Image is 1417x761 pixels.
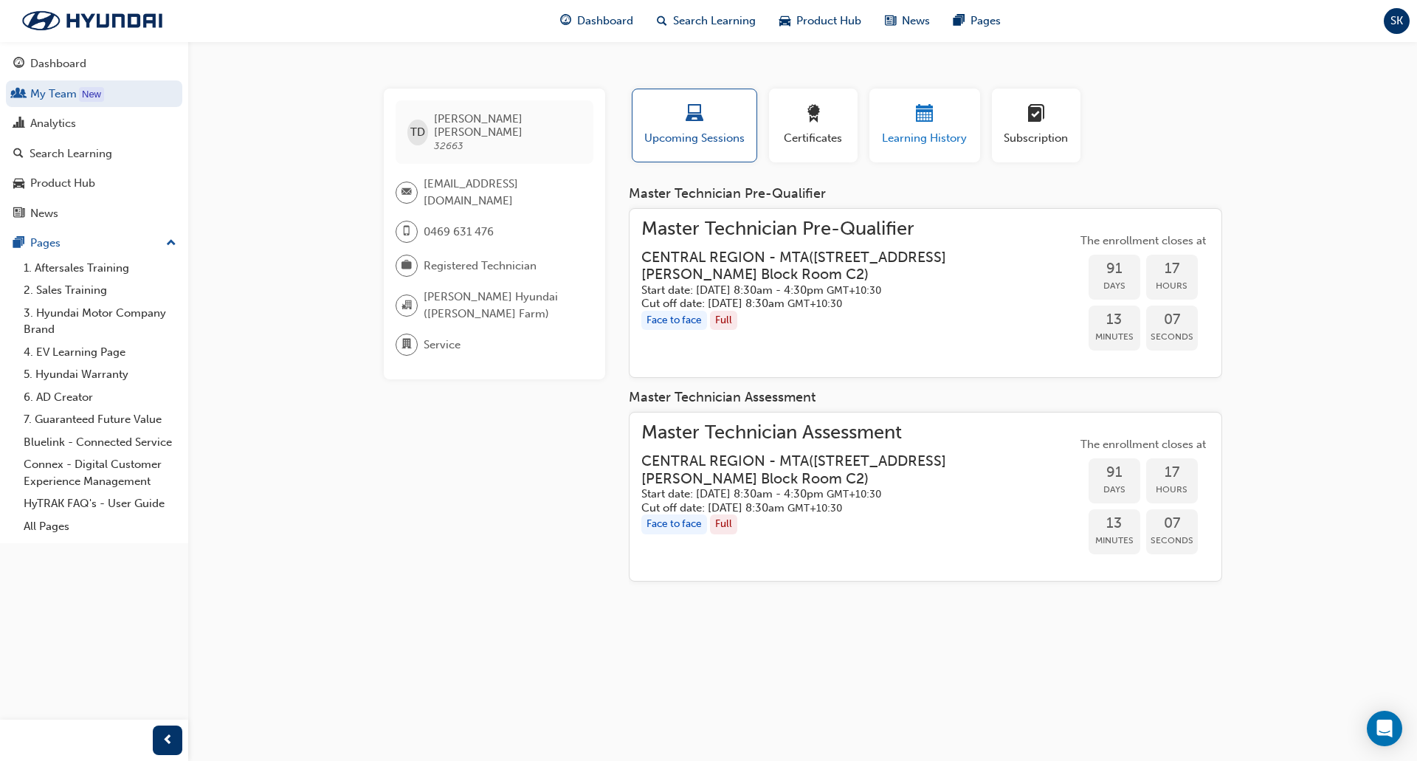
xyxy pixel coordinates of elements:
[18,408,182,431] a: 7. Guaranteed Future Value
[885,12,896,30] span: news-icon
[787,297,842,310] span: Australian Central Daylight Time GMT+10:30
[641,452,1053,487] h3: CENTRAL REGION - MTA ( [STREET_ADDRESS][PERSON_NAME] Block Room C2 )
[401,296,412,315] span: organisation-icon
[644,130,745,147] span: Upcoming Sessions
[787,502,842,514] span: Australian Central Daylight Time GMT+10:30
[1390,13,1403,30] span: SK
[1146,261,1198,278] span: 17
[902,13,930,30] span: News
[954,12,965,30] span: pages-icon
[768,6,873,36] a: car-iconProduct Hub
[6,140,182,168] a: Search Learning
[18,341,182,364] a: 4. EV Learning Page
[641,297,1053,311] h5: Cut off date: [DATE] 8:30am
[1077,233,1210,249] span: The enrollment closes at
[641,424,1210,570] a: Master Technician AssessmentCENTRAL REGION - MTA([STREET_ADDRESS][PERSON_NAME] Block Room C2)Star...
[629,186,1222,202] div: Master Technician Pre-Qualifier
[401,335,412,354] span: department-icon
[641,311,707,331] div: Face to face
[686,105,703,125] span: laptop-icon
[18,302,182,341] a: 3. Hyundai Motor Company Brand
[710,311,737,331] div: Full
[6,110,182,137] a: Analytics
[1089,515,1140,532] span: 13
[632,89,757,162] button: Upcoming Sessions
[1146,464,1198,481] span: 17
[13,58,24,71] span: guage-icon
[1384,8,1410,34] button: SK
[18,363,182,386] a: 5. Hyundai Warranty
[645,6,768,36] a: search-iconSearch Learning
[1146,532,1198,549] span: Seconds
[873,6,942,36] a: news-iconNews
[13,237,24,250] span: pages-icon
[7,5,177,36] a: Trak
[1146,311,1198,328] span: 07
[641,424,1077,441] span: Master Technician Assessment
[13,148,24,161] span: search-icon
[641,283,1053,297] h5: Start date: [DATE] 8:30am - 4:30pm
[18,257,182,280] a: 1. Aftersales Training
[710,514,737,534] div: Full
[6,230,182,257] button: Pages
[13,177,24,190] span: car-icon
[18,386,182,409] a: 6. AD Creator
[18,515,182,538] a: All Pages
[424,176,582,209] span: [EMAIL_ADDRESS][DOMAIN_NAME]
[13,117,24,131] span: chart-icon
[629,390,1222,406] div: Master Technician Assessment
[641,514,707,534] div: Face to face
[166,234,176,253] span: up-icon
[560,12,571,30] span: guage-icon
[30,235,61,252] div: Pages
[79,87,104,102] div: Tooltip anchor
[13,207,24,221] span: news-icon
[869,89,980,162] button: Learning History
[641,221,1210,366] a: Master Technician Pre-QualifierCENTRAL REGION - MTA([STREET_ADDRESS][PERSON_NAME] Block Room C2)S...
[6,170,182,197] a: Product Hub
[673,13,756,30] span: Search Learning
[641,249,1053,283] h3: CENTRAL REGION - MTA ( [STREET_ADDRESS][PERSON_NAME] Block Room C2 )
[434,112,581,139] span: [PERSON_NAME] [PERSON_NAME]
[916,105,934,125] span: calendar-icon
[1146,515,1198,532] span: 07
[1003,130,1069,147] span: Subscription
[30,175,95,192] div: Product Hub
[434,140,463,152] span: 32663
[880,130,969,147] span: Learning History
[641,501,1053,515] h5: Cut off date: [DATE] 8:30am
[577,13,633,30] span: Dashboard
[424,258,537,275] span: Registered Technician
[1027,105,1045,125] span: learningplan-icon
[401,183,412,202] span: email-icon
[6,50,182,78] a: Dashboard
[1089,481,1140,498] span: Days
[424,224,494,241] span: 0469 631 476
[6,200,182,227] a: News
[1089,278,1140,295] span: Days
[1077,436,1210,453] span: The enrollment closes at
[30,145,112,162] div: Search Learning
[401,256,412,275] span: briefcase-icon
[1146,328,1198,345] span: Seconds
[657,12,667,30] span: search-icon
[796,13,861,30] span: Product Hub
[13,88,24,101] span: people-icon
[1146,481,1198,498] span: Hours
[1089,464,1140,481] span: 91
[779,12,790,30] span: car-icon
[548,6,645,36] a: guage-iconDashboard
[1089,261,1140,278] span: 91
[162,731,173,750] span: prev-icon
[780,130,847,147] span: Certificates
[424,289,582,322] span: [PERSON_NAME] Hyundai ([PERSON_NAME] Farm)
[6,47,182,230] button: DashboardMy TeamAnalyticsSearch LearningProduct HubNews
[30,55,86,72] div: Dashboard
[992,89,1080,162] button: Subscription
[18,453,182,492] a: Connex - Digital Customer Experience Management
[18,279,182,302] a: 2. Sales Training
[769,89,858,162] button: Certificates
[641,221,1077,238] span: Master Technician Pre-Qualifier
[827,284,881,297] span: Australian Central Daylight Time GMT+10:30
